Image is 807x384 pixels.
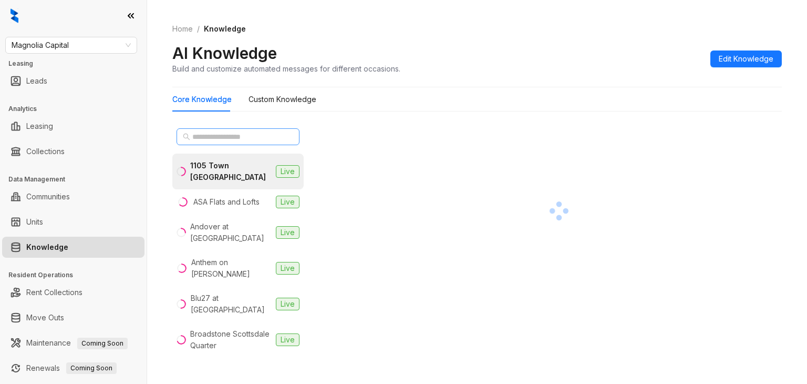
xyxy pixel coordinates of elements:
div: Core Knowledge [172,94,232,105]
li: Units [2,211,144,233]
li: Rent Collections [2,282,144,303]
li: Leasing [2,116,144,137]
h2: AI Knowledge [172,43,277,63]
div: Andover at [GEOGRAPHIC_DATA] [190,221,272,244]
li: Knowledge [2,237,144,258]
a: Communities [26,186,70,207]
li: / [197,23,200,35]
li: Leads [2,70,144,92]
li: Collections [2,141,144,162]
img: logo [11,8,18,23]
div: Custom Knowledge [249,94,316,105]
a: Units [26,211,43,233]
a: Move Outs [26,307,64,328]
span: Live [276,334,299,346]
a: Home [170,23,195,35]
a: Knowledge [26,237,68,258]
h3: Resident Operations [8,270,147,280]
span: search [183,133,190,140]
a: Leasing [26,116,53,137]
div: Broadstone Scottsdale Quarter [190,328,272,351]
span: Edit Knowledge [719,53,773,65]
span: Live [276,165,299,178]
span: Coming Soon [66,362,117,374]
span: Live [276,262,299,275]
span: Live [276,226,299,239]
h3: Data Management [8,175,147,184]
div: ASA Flats and Lofts [193,196,260,208]
li: Move Outs [2,307,144,328]
span: Knowledge [204,24,246,33]
li: Communities [2,186,144,207]
div: Blu27 at [GEOGRAPHIC_DATA] [191,292,272,316]
a: RenewalsComing Soon [26,358,117,379]
li: Renewals [2,358,144,379]
span: Coming Soon [77,338,128,349]
a: Collections [26,141,65,162]
h3: Leasing [8,59,147,68]
button: Edit Knowledge [710,50,782,67]
h3: Analytics [8,104,147,114]
div: Anthem on [PERSON_NAME] [191,257,272,280]
span: Magnolia Capital [12,37,131,53]
div: Build and customize automated messages for different occasions. [172,63,400,74]
span: Live [276,196,299,208]
li: Maintenance [2,332,144,353]
a: Leads [26,70,47,92]
div: 1105 Town [GEOGRAPHIC_DATA] [190,160,272,183]
a: Rent Collections [26,282,82,303]
span: Live [276,298,299,310]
